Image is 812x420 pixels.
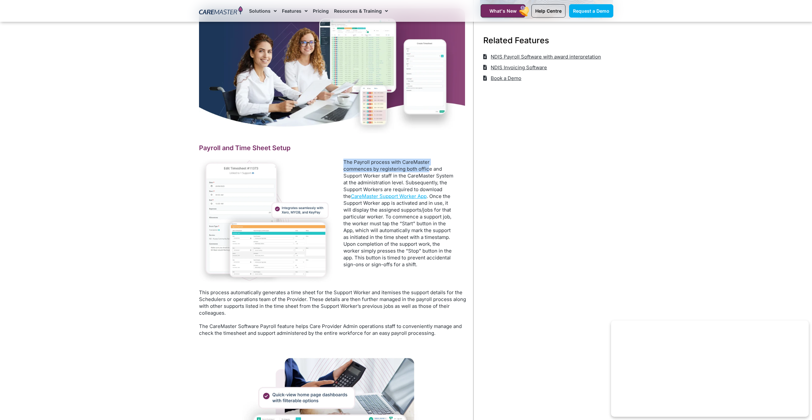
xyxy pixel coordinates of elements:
[351,193,427,199] a: CareMaster Support Worker App
[573,8,609,14] span: Request a Demo
[489,62,547,73] span: NDIS Invoicing Software
[481,4,526,18] a: What's New
[483,51,601,62] a: NDIS Payroll Software with award interpretation
[535,8,562,14] span: Help Centre
[611,321,809,417] iframe: Popup CTA
[343,159,456,268] p: The Payroll process with CareMaster commences by registering both office and Support Worker staff...
[199,6,243,16] img: CareMaster Logo
[483,62,547,73] a: NDIS Invoicing Software
[483,34,610,46] h3: Related Features
[531,4,566,18] a: Help Centre
[489,51,601,62] span: NDIS Payroll Software with award interpretation
[489,8,517,14] span: What's New
[569,4,613,18] a: Request a Demo
[199,144,467,152] h2: Payroll and Time Sheet Setup
[199,323,467,336] p: The CareMaster Software Payroll feature helps Care Provider Admin operations staff to convenientl...
[483,73,522,84] a: Book a Demo
[199,289,467,316] p: This process automatically generates a time sheet for the Support Worker and itemises the support...
[489,73,521,84] span: Book a Demo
